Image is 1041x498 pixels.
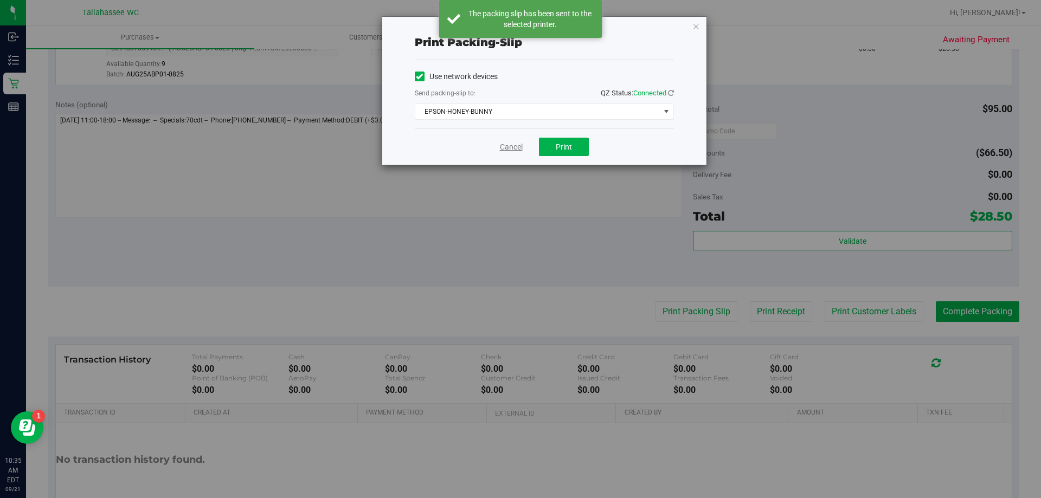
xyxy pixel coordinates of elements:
[415,104,660,119] span: EPSON-HONEY-BUNNY
[659,104,673,119] span: select
[415,71,498,82] label: Use network devices
[539,138,589,156] button: Print
[601,89,674,97] span: QZ Status:
[11,411,43,444] iframe: Resource center
[633,89,666,97] span: Connected
[415,36,522,49] span: Print packing-slip
[556,143,572,151] span: Print
[415,88,475,98] label: Send packing-slip to:
[500,141,523,153] a: Cancel
[32,410,45,423] iframe: Resource center unread badge
[466,8,594,30] div: The packing slip has been sent to the selected printer.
